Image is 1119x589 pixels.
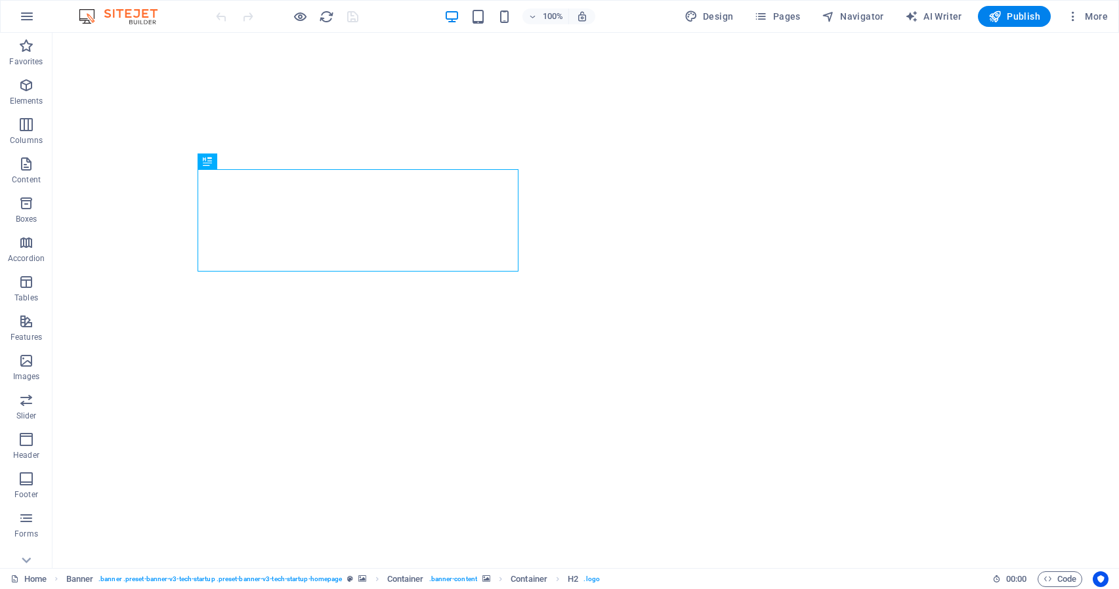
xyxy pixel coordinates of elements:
[12,174,41,185] p: Content
[900,6,967,27] button: AI Writer
[1066,10,1108,23] span: More
[8,253,45,264] p: Accordion
[679,6,739,27] div: Design (Ctrl+Alt+Y)
[822,10,884,23] span: Navigator
[98,571,342,587] span: . banner .preset-banner-v3-tech-startup .preset-banner-v3-tech-startup-homepage
[10,96,43,106] p: Elements
[988,10,1040,23] span: Publish
[358,575,366,582] i: This element contains a background
[429,571,477,587] span: . banner-content
[9,56,43,67] p: Favorites
[754,10,800,23] span: Pages
[482,575,490,582] i: This element contains a background
[1015,574,1017,584] span: :
[1006,571,1026,587] span: 00 00
[387,571,424,587] span: Click to select. Double-click to edit
[992,571,1027,587] h6: Session time
[319,9,334,24] i: Reload page
[679,6,739,27] button: Design
[318,9,334,24] button: reload
[978,6,1051,27] button: Publish
[13,371,40,382] p: Images
[11,332,42,342] p: Features
[16,214,37,224] p: Boxes
[13,450,39,460] p: Header
[685,10,734,23] span: Design
[14,293,38,303] p: Tables
[749,6,805,27] button: Pages
[905,10,962,23] span: AI Writer
[511,571,547,587] span: Click to select. Double-click to edit
[292,9,308,24] button: Click here to leave preview mode and continue editing
[816,6,889,27] button: Navigator
[16,411,37,421] p: Slider
[522,9,569,24] button: 100%
[542,9,563,24] h6: 100%
[1061,6,1113,27] button: More
[14,489,38,500] p: Footer
[75,9,174,24] img: Editor Logo
[10,135,43,146] p: Columns
[1038,571,1082,587] button: Code
[11,571,47,587] a: Click to cancel selection. Double-click to open Pages
[583,571,599,587] span: . logo
[576,10,588,22] i: On resize automatically adjust zoom level to fit chosen device.
[568,571,578,587] span: Click to select. Double-click to edit
[1044,571,1076,587] span: Code
[14,529,38,539] p: Forms
[66,571,600,587] nav: breadcrumb
[1093,571,1108,587] button: Usercentrics
[66,571,94,587] span: Click to select. Double-click to edit
[347,575,353,582] i: This element is a customizable preset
